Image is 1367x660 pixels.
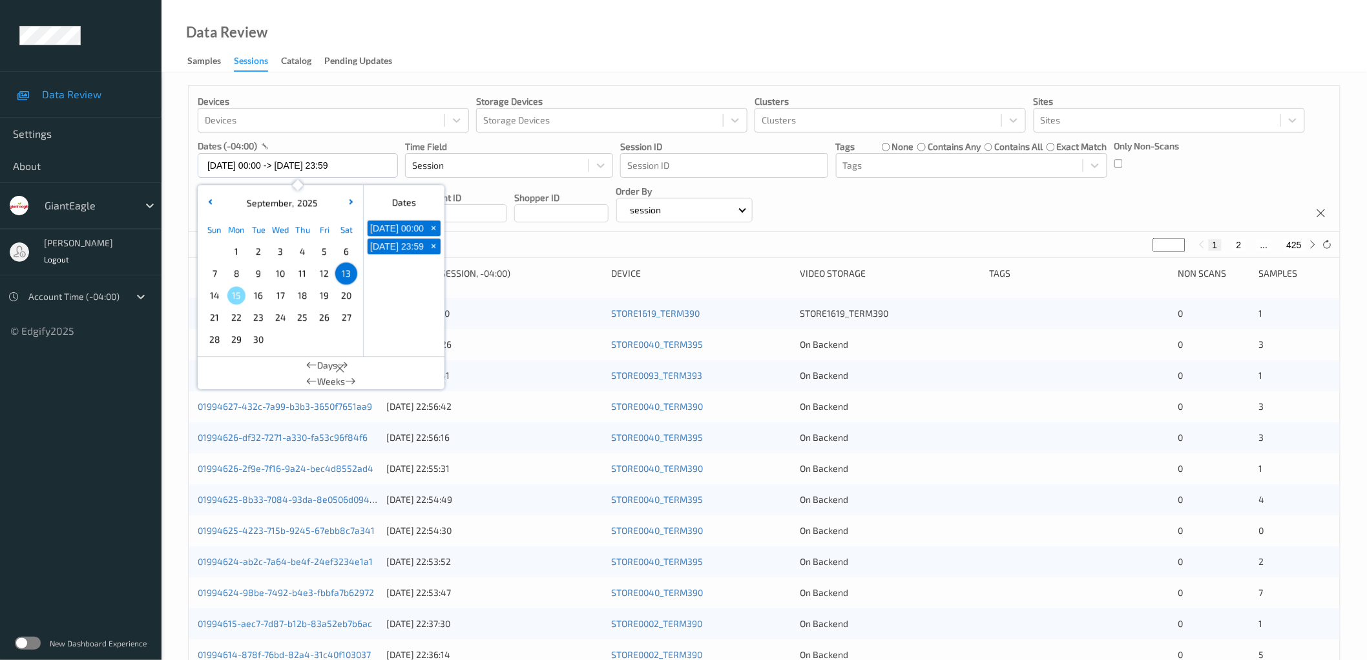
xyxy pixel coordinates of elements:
[427,222,441,235] span: +
[198,556,373,567] a: 01994624-ab2c-7a64-be4f-24ef3234e1a1
[1034,95,1305,108] p: Sites
[386,617,602,630] div: [DATE] 22:37:30
[1259,618,1263,629] span: 1
[1178,401,1183,412] span: 0
[1178,618,1183,629] span: 0
[386,431,602,444] div: [DATE] 22:56:16
[1178,432,1183,443] span: 0
[313,262,335,284] div: Choose Friday September 12 of 2025
[293,242,311,261] span: 4
[611,308,700,319] a: STORE1619_TERM390
[386,400,602,413] div: [DATE] 22:56:42
[249,286,267,304] span: 16
[335,218,357,240] div: Sat
[198,494,379,505] a: 01994625-8b33-7084-93da-8e0506d094ec
[426,239,441,254] button: +
[611,494,703,505] a: STORE0040_TERM395
[1259,267,1331,280] div: Samples
[386,462,602,475] div: [DATE] 22:55:31
[386,524,602,537] div: [DATE] 22:54:30
[335,262,357,284] div: Choose Saturday September 13 of 2025
[994,140,1043,153] label: contains all
[198,401,372,412] a: 01994627-432c-7a99-b3b3-3650f7651aa9
[291,240,313,262] div: Choose Thursday September 04 of 2025
[1259,556,1264,567] span: 2
[1178,525,1183,536] span: 0
[225,262,247,284] div: Choose Monday September 08 of 2025
[386,369,602,382] div: [DATE] 22:57:41
[337,308,355,326] span: 27
[800,617,980,630] div: On Backend
[227,286,245,304] span: 15
[1283,239,1306,251] button: 425
[1114,140,1180,153] p: Only Non-Scans
[800,307,980,320] div: STORE1619_TERM390
[271,264,289,282] span: 10
[234,54,268,72] div: Sessions
[313,306,335,328] div: Choose Friday September 26 of 2025
[249,264,267,282] span: 9
[989,267,1169,280] div: Tags
[364,190,444,215] div: Dates
[800,555,980,568] div: On Backend
[205,264,224,282] span: 7
[313,218,335,240] div: Fri
[315,242,333,261] span: 5
[1209,239,1222,251] button: 1
[800,586,980,599] div: On Backend
[293,264,311,282] span: 11
[271,242,289,261] span: 3
[386,493,602,506] div: [DATE] 22:54:49
[386,555,602,568] div: [DATE] 22:53:52
[800,400,980,413] div: On Backend
[227,330,245,348] span: 29
[291,328,313,350] div: Choose Thursday October 02 of 2025
[1259,308,1263,319] span: 1
[205,286,224,304] span: 14
[368,239,426,254] button: [DATE] 23:59
[271,308,289,326] span: 24
[227,264,245,282] span: 8
[892,140,914,153] label: none
[324,52,405,70] a: Pending Updates
[269,218,291,240] div: Wed
[225,240,247,262] div: Choose Monday September 01 of 2025
[269,328,291,350] div: Choose Wednesday October 01 of 2025
[335,328,357,350] div: Choose Saturday October 04 of 2025
[800,524,980,537] div: On Backend
[198,463,373,474] a: 01994626-2f9e-7f16-9a24-bec4d8552ad4
[1233,239,1246,251] button: 2
[187,54,221,70] div: Samples
[335,306,357,328] div: Choose Saturday September 27 of 2025
[317,359,337,372] span: Days
[291,306,313,328] div: Choose Thursday September 25 of 2025
[1178,308,1183,319] span: 0
[611,587,703,598] a: STORE0040_TERM390
[317,375,345,388] span: Weeks
[249,330,267,348] span: 30
[269,240,291,262] div: Choose Wednesday September 03 of 2025
[291,284,313,306] div: Choose Thursday September 18 of 2025
[476,95,747,108] p: Storage Devices
[611,267,791,280] div: Device
[249,308,267,326] span: 23
[1259,494,1265,505] span: 4
[1259,649,1264,660] span: 5
[315,308,333,326] span: 26
[1178,370,1183,381] span: 0
[293,308,311,326] span: 25
[1178,494,1183,505] span: 0
[203,262,225,284] div: Choose Sunday September 07 of 2025
[335,284,357,306] div: Choose Saturday September 20 of 2025
[247,328,269,350] div: Choose Tuesday September 30 of 2025
[386,586,602,599] div: [DATE] 22:53:47
[611,463,703,474] a: STORE0040_TERM390
[203,328,225,350] div: Choose Sunday September 28 of 2025
[1259,432,1264,443] span: 3
[198,618,372,629] a: 01994615-aec7-7d87-b12b-83a52eb7b6ac
[271,286,289,304] span: 17
[1257,239,1272,251] button: ...
[1178,339,1183,350] span: 0
[198,432,368,443] a: 01994626-df32-7271-a330-fa53c96f84f6
[198,140,257,153] p: dates (-04:00)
